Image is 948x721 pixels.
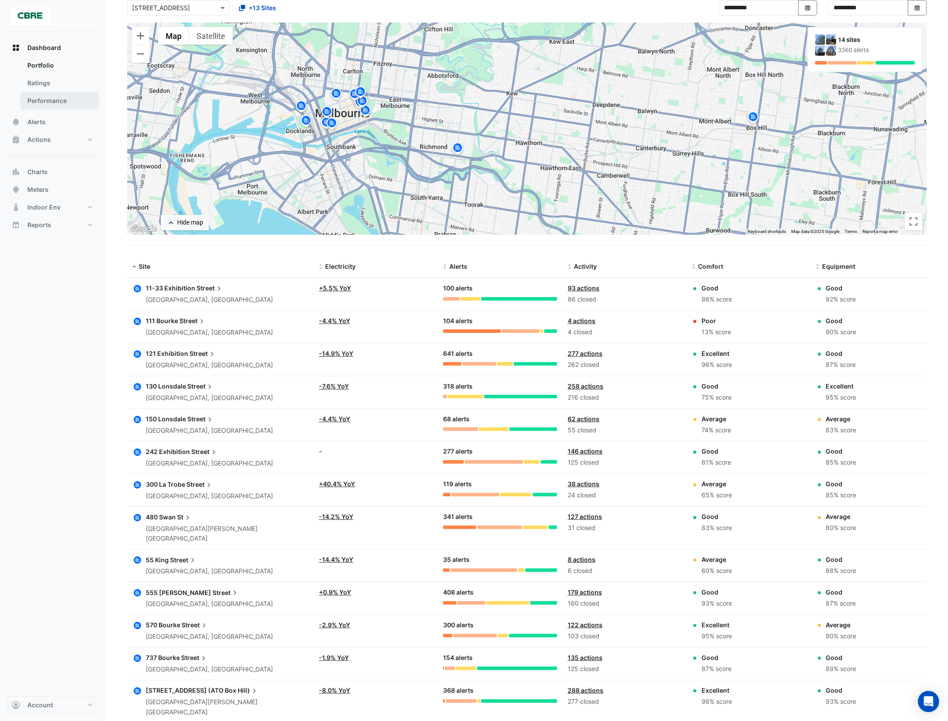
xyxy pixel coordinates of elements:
span: Meters [27,185,49,194]
a: 135 actions [568,654,603,661]
div: 95% score [826,393,857,403]
div: 641 alerts [443,349,557,359]
div: Excellent [702,686,732,695]
div: - [319,446,432,456]
a: 4 actions [568,317,595,324]
span: St [177,512,192,522]
div: 24 closed [568,490,681,500]
div: Good [826,446,857,456]
a: -2.9% YoY [319,621,350,629]
div: 318 alerts [443,381,557,392]
div: 86 closed [568,294,681,305]
span: Street [212,587,239,597]
div: 89% score [826,664,857,674]
a: 258 actions [568,382,603,390]
div: 14 sites [838,35,915,45]
div: 65% score [702,490,732,500]
div: [GEOGRAPHIC_DATA], [GEOGRAPHIC_DATA] [146,566,273,576]
span: Street [170,555,197,565]
div: 6 closed [568,566,681,576]
div: 74% score [702,425,731,435]
div: [GEOGRAPHIC_DATA], [GEOGRAPHIC_DATA] [146,393,273,403]
div: 83% score [702,523,732,533]
div: 87% score [826,599,856,609]
button: Actions [7,131,99,149]
div: [GEOGRAPHIC_DATA], [GEOGRAPHIC_DATA] [146,599,273,609]
div: [GEOGRAPHIC_DATA], [GEOGRAPHIC_DATA] [146,328,273,338]
fa-icon: Select Date [914,4,921,11]
span: Account [27,701,53,710]
a: 38 actions [568,480,599,488]
div: Average [702,555,732,564]
img: site-pin.svg [320,105,334,121]
div: 3360 alerts [838,46,915,55]
span: 111 Bourke [146,317,178,324]
div: 277 alerts [443,446,557,457]
div: Open Intercom Messenger [918,691,939,712]
a: -4.4% YoY [319,415,350,423]
div: 87% score [702,664,732,674]
div: [GEOGRAPHIC_DATA][PERSON_NAME][GEOGRAPHIC_DATA] [146,697,308,717]
div: 95% score [702,631,732,641]
div: 90% score [826,327,857,337]
a: 288 actions [568,687,603,694]
div: 55 closed [568,425,681,435]
a: -7.6% YoY [319,382,349,390]
div: [GEOGRAPHIC_DATA], [GEOGRAPHIC_DATA] [146,491,273,501]
a: -1.9% YoY [319,654,349,661]
span: Site [139,263,150,270]
div: 408 alerts [443,587,557,598]
div: [GEOGRAPHIC_DATA], [GEOGRAPHIC_DATA] [146,426,273,436]
div: 160 closed [568,599,681,609]
span: 570 Bourke [146,621,180,629]
button: Hide map [161,215,209,230]
img: site-pin.svg [294,99,308,115]
div: Average [826,512,857,521]
app-icon: Reports [11,221,20,229]
span: Street [187,414,214,424]
div: Excellent [702,349,732,358]
div: 85% score [826,490,857,500]
div: [GEOGRAPHIC_DATA], [GEOGRAPHIC_DATA] [146,664,273,675]
div: 13% score [702,327,731,337]
div: Good [826,316,857,325]
span: Equipment [823,263,856,270]
div: 87% score [826,360,856,370]
a: 179 actions [568,588,602,596]
button: Show street map [158,27,189,45]
span: Street [186,479,213,489]
div: Good [702,283,732,293]
span: 555 [PERSON_NAME] [146,589,211,596]
img: site-pin.svg [353,95,367,111]
span: Activity [574,263,597,270]
img: 130 Lonsdale Street [826,46,836,56]
img: site-pin.svg [353,85,368,101]
span: 150 Lonsdale [146,415,186,423]
span: Street [191,446,218,456]
div: Excellent [826,381,857,391]
div: [GEOGRAPHIC_DATA], [GEOGRAPHIC_DATA] [146,295,273,305]
div: Good [826,653,857,662]
div: [GEOGRAPHIC_DATA], [GEOGRAPHIC_DATA] [146,360,273,370]
span: 130 Lonsdale [146,382,186,390]
a: -4.4% YoY [319,317,350,324]
div: 119 alerts [443,479,557,489]
div: 93% score [826,697,857,707]
a: Portfolio [20,57,99,74]
div: 96% score [702,360,732,370]
a: Report a map error [862,229,898,234]
div: 83% score [826,425,857,435]
div: Poor [702,316,731,325]
img: site-pin.svg [355,95,369,110]
div: Dashboard [7,57,99,113]
div: 104 alerts [443,316,557,326]
div: 86% score [702,294,732,305]
div: Good [702,653,732,662]
div: Good [702,512,732,521]
a: 122 actions [568,621,603,629]
span: Dashboard [27,43,61,52]
span: Comfort [698,263,723,270]
a: +0.9% YoY [319,588,351,596]
div: [GEOGRAPHIC_DATA][PERSON_NAME][GEOGRAPHIC_DATA] [146,524,308,544]
span: 480 Swan [146,513,176,521]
